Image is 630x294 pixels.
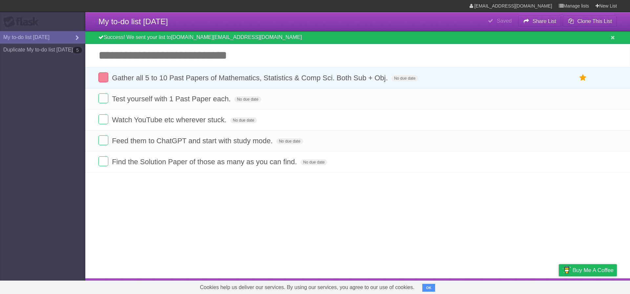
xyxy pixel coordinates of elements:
button: Share List [518,15,561,27]
b: 5 [73,47,82,53]
button: Clone This List [563,15,617,27]
label: Done [98,114,108,124]
b: Clone This List [577,18,612,24]
span: No due date [391,75,418,81]
label: Done [98,72,108,82]
a: Buy me a coffee [559,264,617,276]
span: No due date [234,96,261,102]
a: About [472,280,485,292]
a: Suggest a feature [576,280,617,292]
span: No due date [230,117,257,123]
a: Terms [528,280,542,292]
span: Cookies help us deliver our services. By using our services, you agree to our use of cookies. [193,281,421,294]
span: Feed them to ChatGPT and start with study mode. [112,137,274,145]
label: Done [98,156,108,166]
span: My to-do list [DATE] [98,17,168,26]
span: Find the Solution Paper of those as many as you can find. [112,158,299,166]
span: Test yourself with 1 Past Paper each. [112,95,232,103]
label: Done [98,135,108,145]
span: Buy me a coffee [573,265,614,276]
button: OK [422,284,435,292]
img: Buy me a coffee [562,265,571,276]
span: Gather all 5 to 10 Past Papers of Mathematics, Statistics & Comp Sci. Both Sub + Obj. [112,74,389,82]
div: Success! We sent your list to [DOMAIN_NAME][EMAIL_ADDRESS][DOMAIN_NAME] [85,31,630,44]
a: Privacy [550,280,567,292]
label: Done [98,93,108,103]
div: Flask [3,16,43,28]
a: Developers [493,280,520,292]
label: Star task [577,72,589,83]
span: Watch YouTube etc wherever stuck. [112,116,228,124]
b: Share List [533,18,556,24]
span: No due date [301,159,327,165]
span: No due date [276,138,303,144]
b: Saved [497,18,512,24]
